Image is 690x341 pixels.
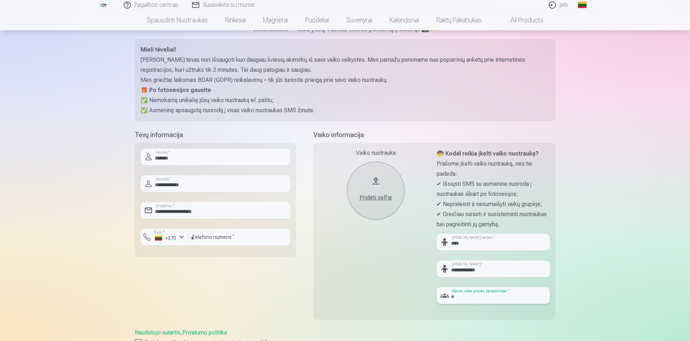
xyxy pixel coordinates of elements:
a: Magnetai [254,10,297,30]
p: Mes griežtai laikomės BDAR (GDPR) reikalavimų – tik jūs turėsite prieigą prie savo vaiko nuotraukų. [141,75,550,85]
a: Naudotojo sutartis [135,329,181,336]
a: Kalendoriai [381,10,428,30]
strong: 🧒 Kodėl reikia įkelti vaiko nuotrauką? [437,150,539,157]
h5: Vaiko informacija [313,130,556,140]
p: ✔ Išsiųsti SMS su asmenine nuoroda į nuotraukas iškart po fotosesijos; [437,179,550,199]
div: +370 [155,235,177,242]
strong: Mieli tėveliai! [141,46,176,53]
a: Suvenyrai [338,10,381,30]
button: Pridėti selfie [347,162,405,219]
a: Spausdinti nuotraukas [138,10,217,30]
p: ✅ Asmeninę apsaugotą nuorodą į visas vaiko nuotraukas SMS žinute. [141,105,550,115]
p: Prašome įkelti vaiko nuotrauką, nes tai padeda: [437,159,550,179]
a: Puodeliai [297,10,338,30]
a: Rinkiniai [217,10,254,30]
p: ✅ Nemokamą unikalią jūsų vaiko nuotrauką el. paštu; [141,95,550,105]
p: ✔ Nepraleisti ir nesumaišyti vaikų grupėje; [437,199,550,209]
strong: 🎁 Po fotosesijos gausite [141,87,211,93]
label: Šalis [152,230,167,235]
a: All products [490,10,552,30]
p: ✔ Greičiau surasti ir susisteminti nuotraukas bei pagreitinti jų gamybą. [437,209,550,229]
img: /fa2 [99,3,107,7]
button: Šalis*+370 [141,229,187,245]
h5: Tėvų informacija [135,130,296,140]
a: Raktų pakabukas [428,10,490,30]
div: Pridėti selfie [354,193,397,202]
div: Vaiko nuotrauka [319,149,432,157]
a: Privatumo politika [182,329,227,336]
p: [PERSON_NAME] tėvas nori išsaugoti kuo daugiau šviesių akimirkų iš savo vaiko vaikystės. Mes pama... [141,55,550,75]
